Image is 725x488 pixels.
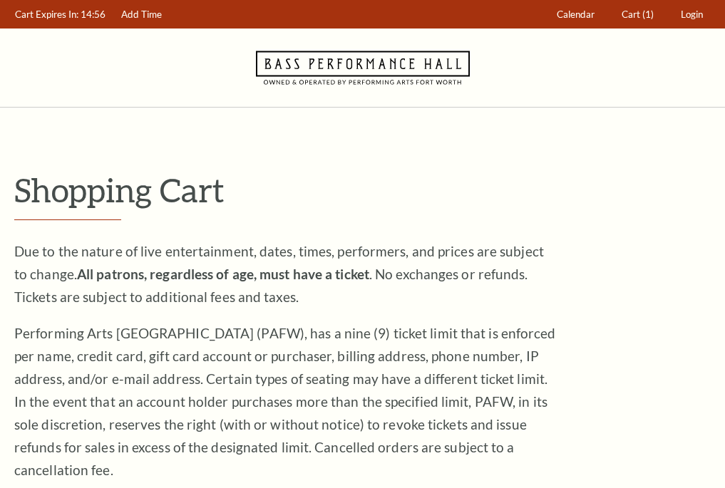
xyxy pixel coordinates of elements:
[681,9,703,20] span: Login
[14,172,711,208] p: Shopping Cart
[14,322,556,482] p: Performing Arts [GEOGRAPHIC_DATA] (PAFW), has a nine (9) ticket limit that is enforced per name, ...
[550,1,602,28] a: Calendar
[81,9,106,20] span: 14:56
[615,1,661,28] a: Cart (1)
[77,266,369,282] strong: All patrons, regardless of age, must have a ticket
[115,1,169,28] a: Add Time
[622,9,640,20] span: Cart
[15,9,78,20] span: Cart Expires In:
[674,1,710,28] a: Login
[14,243,544,305] span: Due to the nature of live entertainment, dates, times, performers, and prices are subject to chan...
[642,9,654,20] span: (1)
[557,9,595,20] span: Calendar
